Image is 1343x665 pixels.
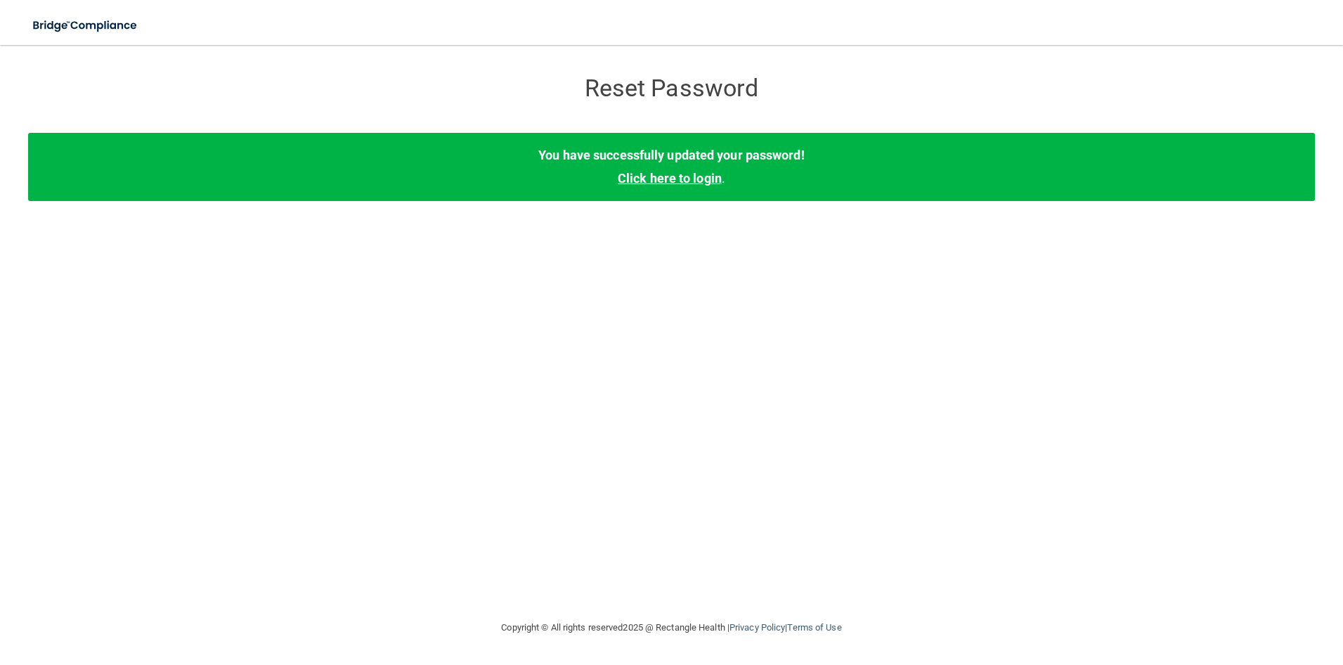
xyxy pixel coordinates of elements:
[538,148,804,162] b: You have successfully updated your password!
[618,171,722,186] a: Click here to login
[28,133,1315,200] div: .
[415,75,928,101] h3: Reset Password
[787,622,841,633] a: Terms of Use
[21,11,150,40] img: bridge_compliance_login_screen.278c3ca4.svg
[415,605,928,650] div: Copyright © All rights reserved 2025 @ Rectangle Health | |
[729,622,785,633] a: Privacy Policy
